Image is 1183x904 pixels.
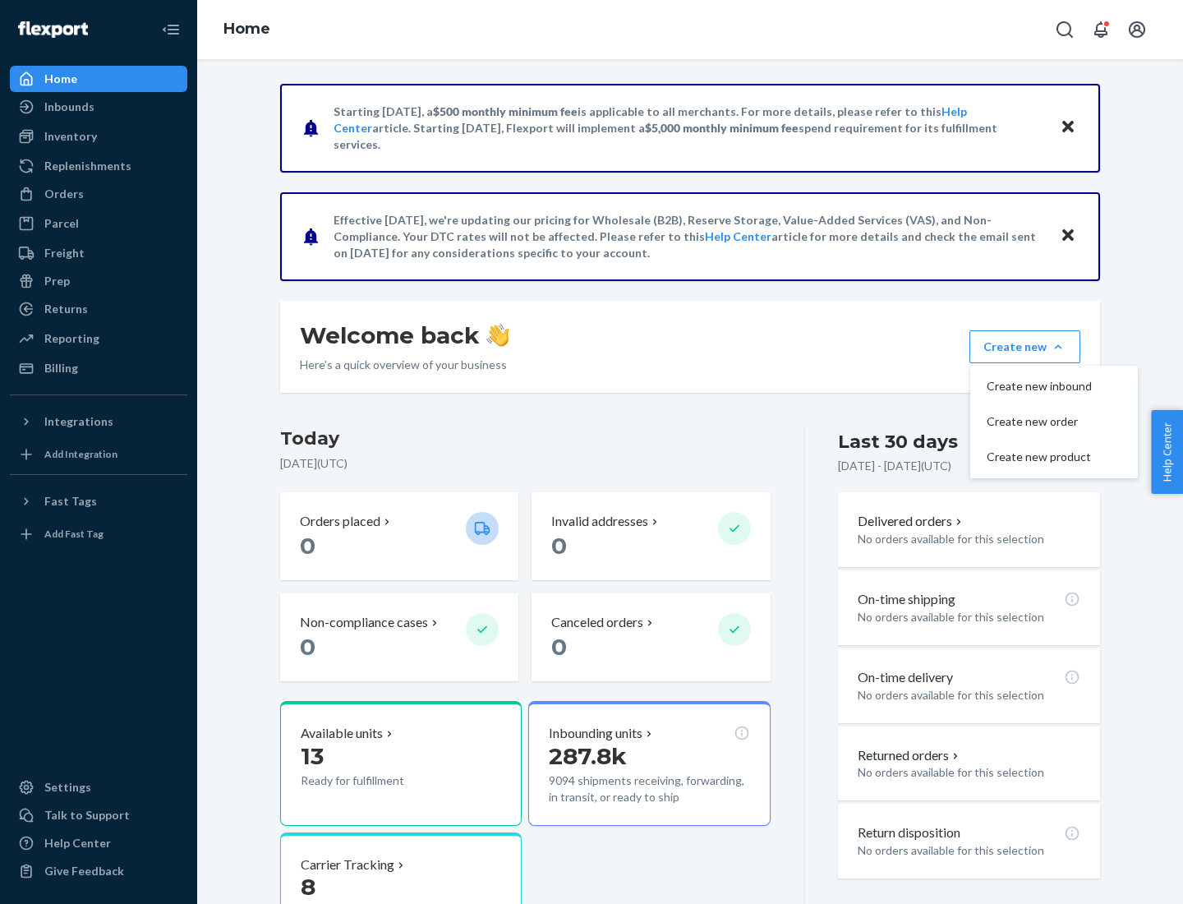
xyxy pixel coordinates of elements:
[210,6,283,53] ol: breadcrumbs
[223,20,270,38] a: Home
[300,613,428,632] p: Non-compliance cases
[969,330,1080,363] button: Create newCreate new inboundCreate new orderCreate new product
[528,701,770,826] button: Inbounding units287.8k9094 shipments receiving, forwarding, in transit, or ready to ship
[987,451,1092,463] span: Create new product
[551,512,648,531] p: Invalid addresses
[1084,13,1117,46] button: Open notifications
[300,321,509,350] h1: Welcome back
[858,590,955,609] p: On-time shipping
[301,724,383,743] p: Available units
[987,416,1092,427] span: Create new order
[154,13,187,46] button: Close Navigation
[44,245,85,261] div: Freight
[44,330,99,347] div: Reporting
[280,593,518,681] button: Non-compliance cases 0
[1057,224,1079,248] button: Close
[10,408,187,435] button: Integrations
[44,186,84,202] div: Orders
[44,273,70,289] div: Prep
[10,123,187,150] a: Inventory
[549,742,627,770] span: 287.8k
[44,128,97,145] div: Inventory
[551,613,643,632] p: Canceled orders
[44,779,91,796] div: Settings
[10,181,187,207] a: Orders
[300,512,380,531] p: Orders placed
[858,842,1080,859] p: No orders available for this selection
[44,807,130,823] div: Talk to Support
[838,429,958,454] div: Last 30 days
[10,488,187,514] button: Fast Tags
[44,71,77,87] div: Home
[858,609,1080,625] p: No orders available for this selection
[1057,116,1079,140] button: Close
[10,858,187,884] button: Give Feedback
[1048,13,1081,46] button: Open Search Box
[549,724,642,743] p: Inbounding units
[858,687,1080,703] p: No orders available for this selection
[705,229,771,243] a: Help Center
[301,873,315,901] span: 8
[858,823,960,842] p: Return disposition
[280,492,518,580] button: Orders placed 0
[10,94,187,120] a: Inbounds
[532,492,770,580] button: Invalid addresses 0
[838,458,951,474] p: [DATE] - [DATE] ( UTC )
[300,633,315,661] span: 0
[974,369,1135,404] button: Create new inbound
[334,104,1044,153] p: Starting [DATE], a is applicable to all merchants. For more details, please refer to this article...
[858,764,1080,781] p: No orders available for this selection
[10,66,187,92] a: Home
[532,593,770,681] button: Canceled orders 0
[10,441,187,468] a: Add Integration
[1121,13,1153,46] button: Open account menu
[645,121,799,135] span: $5,000 monthly minimum fee
[44,413,113,430] div: Integrations
[974,440,1135,475] button: Create new product
[974,404,1135,440] button: Create new order
[10,802,187,828] a: Talk to Support
[433,104,578,118] span: $500 monthly minimum fee
[44,158,131,174] div: Replenishments
[486,324,509,347] img: hand-wave emoji
[10,355,187,381] a: Billing
[10,210,187,237] a: Parcel
[858,531,1080,547] p: No orders available for this selection
[858,668,953,687] p: On-time delivery
[44,99,94,115] div: Inbounds
[301,773,453,789] p: Ready for fulfillment
[10,325,187,352] a: Reporting
[10,268,187,294] a: Prep
[10,774,187,800] a: Settings
[987,381,1092,392] span: Create new inbound
[44,527,104,541] div: Add Fast Tag
[44,835,111,851] div: Help Center
[301,856,394,874] p: Carrier Tracking
[858,512,965,531] button: Delivered orders
[301,742,324,770] span: 13
[1151,410,1183,494] button: Help Center
[280,701,522,826] button: Available units13Ready for fulfillment
[44,301,88,317] div: Returns
[44,447,117,461] div: Add Integration
[280,455,771,472] p: [DATE] ( UTC )
[44,360,78,376] div: Billing
[10,521,187,547] a: Add Fast Tag
[551,532,567,560] span: 0
[44,863,124,879] div: Give Feedback
[858,746,962,765] button: Returned orders
[10,830,187,856] a: Help Center
[280,426,771,452] h3: Today
[549,773,749,805] p: 9094 shipments receiving, forwarding, in transit, or ready to ship
[18,21,88,38] img: Flexport logo
[44,215,79,232] div: Parcel
[334,212,1044,261] p: Effective [DATE], we're updating our pricing for Wholesale (B2B), Reserve Storage, Value-Added Se...
[300,532,315,560] span: 0
[551,633,567,661] span: 0
[10,296,187,322] a: Returns
[10,240,187,266] a: Freight
[10,153,187,179] a: Replenishments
